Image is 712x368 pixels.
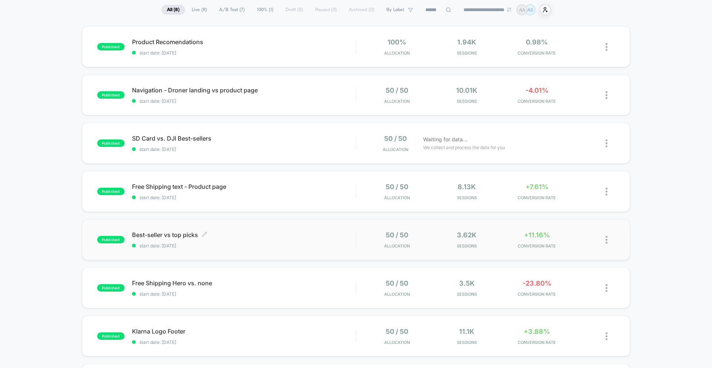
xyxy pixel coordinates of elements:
[214,5,250,15] span: A/B Test ( 7 )
[504,340,570,345] span: CONVERSION RATE
[423,144,505,151] span: We collect and process the data for you
[524,328,550,335] span: +3.88%
[97,91,125,99] span: published
[527,7,533,13] p: AS
[606,188,607,195] img: close
[388,38,406,46] span: 100%
[458,183,476,191] span: 8.13k
[132,195,356,200] span: start date: [DATE]
[384,50,410,56] span: Allocation
[434,243,500,249] span: Sessions
[132,98,356,104] span: start date: [DATE]
[459,279,475,287] span: 3.5k
[97,332,125,340] span: published
[251,5,279,15] span: 100% ( 1 )
[525,86,548,94] span: -4.01%
[384,243,410,249] span: Allocation
[6,179,359,186] input: Seek
[524,231,550,239] span: +11.16%
[310,191,332,198] input: Volume
[457,38,476,46] span: 1.94k
[504,50,570,56] span: CONVERSION RATE
[132,86,356,94] span: Navigation - Droner landing vs product page
[434,195,500,200] span: Sessions
[606,236,607,244] img: close
[97,139,125,147] span: published
[423,135,467,144] span: Waiting for data...
[457,231,477,239] span: 3.62k
[97,236,125,243] span: published
[606,284,607,292] img: close
[606,91,607,99] img: close
[434,99,500,104] span: Sessions
[132,147,356,152] span: start date: [DATE]
[257,191,274,199] div: Current time
[132,135,356,142] span: SD Card vs. DJI Best-sellers
[507,7,511,12] img: end
[456,86,477,94] span: 10.01k
[97,284,125,292] span: published
[132,328,356,335] span: Klarna Logo Footer
[525,183,548,191] span: +7.61%
[606,332,607,340] img: close
[384,135,407,142] span: 50 / 50
[276,191,295,199] div: Duration
[434,50,500,56] span: Sessions
[504,243,570,249] span: CONVERSION RATE
[132,183,356,190] span: Free Shipping text - Product page
[386,86,408,94] span: 50 / 50
[97,188,125,195] span: published
[459,328,474,335] span: 11.1k
[386,279,408,287] span: 50 / 50
[132,231,356,239] span: Best-seller vs top picks
[606,139,607,147] img: close
[161,5,185,15] span: All ( 8 )
[132,339,356,345] span: start date: [DATE]
[97,43,125,50] span: published
[519,7,525,13] p: AA
[384,99,410,104] span: Allocation
[384,292,410,297] span: Allocation
[526,38,548,46] span: 0.98%
[504,99,570,104] span: CONVERSION RATE
[386,231,408,239] span: 50 / 50
[504,195,570,200] span: CONVERSION RATE
[386,183,408,191] span: 50 / 50
[504,292,570,297] span: CONVERSION RATE
[384,195,410,200] span: Allocation
[386,7,404,13] span: By Label
[386,328,408,335] span: 50 / 50
[384,340,410,345] span: Allocation
[132,243,356,249] span: start date: [DATE]
[434,292,500,297] span: Sessions
[173,93,191,111] button: Play, NEW DEMO 2025-VEED.mp4
[186,5,212,15] span: Live ( 8 )
[132,279,356,287] span: Free Shipping Hero vs. none
[132,291,356,297] span: start date: [DATE]
[434,340,500,345] span: Sessions
[132,50,356,56] span: start date: [DATE]
[132,38,356,46] span: Product Recomendations
[523,279,551,287] span: -23.80%
[4,189,16,201] button: Play, NEW DEMO 2025-VEED.mp4
[606,43,607,51] img: close
[383,147,408,152] span: Allocation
